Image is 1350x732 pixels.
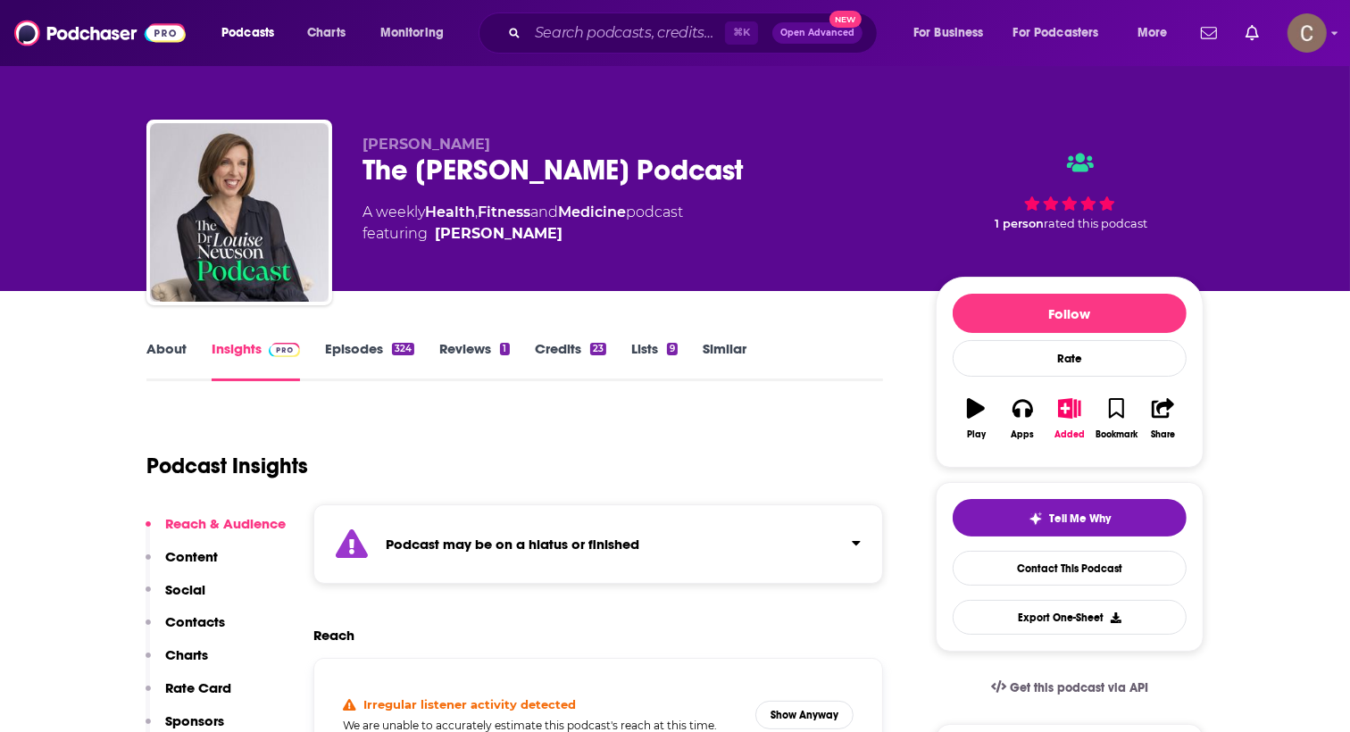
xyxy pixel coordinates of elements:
img: The Dr Louise Newson Podcast [150,123,329,302]
button: Rate Card [146,679,231,712]
div: Search podcasts, credits, & more... [496,12,895,54]
a: Fitness [478,204,530,220]
a: Health [425,204,475,220]
section: Click to expand status details [313,504,883,584]
a: Reviews1 [439,340,509,381]
a: Episodes324 [325,340,414,381]
p: Sponsors [165,712,224,729]
button: Open AdvancedNew [772,22,862,44]
button: Play [953,387,999,451]
div: Share [1151,429,1175,440]
button: Show Anyway [755,701,854,729]
a: Charts [296,19,356,47]
a: Contact This Podcast [953,551,1187,586]
div: 324 [392,343,414,355]
span: Monitoring [380,21,444,46]
button: Social [146,581,205,614]
button: open menu [1125,19,1190,47]
span: [PERSON_NAME] [362,136,490,153]
strong: Podcast may be on a hiatus or finished [386,536,639,553]
button: Content [146,548,218,581]
button: Apps [999,387,1046,451]
img: tell me why sparkle [1029,512,1043,526]
div: Added [1054,429,1085,440]
span: and [530,204,558,220]
img: Podchaser - Follow, Share and Rate Podcasts [14,16,186,50]
span: Tell Me Why [1050,512,1112,526]
div: A weekly podcast [362,202,683,245]
span: , [475,204,478,220]
a: Show notifications dropdown [1194,18,1224,48]
span: New [829,11,862,28]
button: open menu [1002,19,1125,47]
button: Share [1140,387,1187,451]
div: Bookmark [1096,429,1137,440]
span: 1 person [995,217,1044,230]
h2: Reach [313,627,354,644]
h5: We are unable to accurately estimate this podcast's reach at this time. [343,719,741,732]
input: Search podcasts, credits, & more... [528,19,725,47]
p: Social [165,581,205,598]
span: For Podcasters [1013,21,1099,46]
button: Bookmark [1093,387,1139,451]
img: Podchaser Pro [269,343,300,357]
a: Show notifications dropdown [1238,18,1266,48]
button: Added [1046,387,1093,451]
button: open menu [368,19,467,47]
div: Play [967,429,986,440]
p: Content [165,548,218,565]
span: More [1137,21,1168,46]
button: tell me why sparkleTell Me Why [953,499,1187,537]
img: User Profile [1287,13,1327,53]
a: Similar [703,340,746,381]
button: Export One-Sheet [953,600,1187,635]
span: Get this podcast via API [1010,680,1148,695]
button: open menu [901,19,1006,47]
a: Get this podcast via API [977,666,1162,710]
p: Rate Card [165,679,231,696]
a: Medicine [558,204,626,220]
div: 1 [500,343,509,355]
button: open menu [209,19,297,47]
p: Charts [165,646,208,663]
div: 9 [667,343,678,355]
button: Show profile menu [1287,13,1327,53]
span: rated this podcast [1044,217,1147,230]
button: Charts [146,646,208,679]
p: Reach & Audience [165,515,286,532]
a: Dr. Louise Newson [435,223,562,245]
a: Credits23 [535,340,606,381]
a: InsightsPodchaser Pro [212,340,300,381]
a: About [146,340,187,381]
span: ⌘ K [725,21,758,45]
span: Open Advanced [780,29,854,37]
button: Reach & Audience [146,515,286,548]
div: Apps [1012,429,1035,440]
span: For Business [913,21,984,46]
div: 23 [590,343,606,355]
div: 1 personrated this podcast [936,136,1204,246]
h4: Irregular listener activity detected [363,697,576,711]
button: Follow [953,294,1187,333]
span: Logged in as clay.bolton [1287,13,1327,53]
span: featuring [362,223,683,245]
p: Contacts [165,613,225,630]
div: Rate [953,340,1187,377]
a: Lists9 [631,340,678,381]
button: Contacts [146,613,225,646]
span: Podcasts [221,21,274,46]
h1: Podcast Insights [146,453,308,479]
span: Charts [307,21,346,46]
